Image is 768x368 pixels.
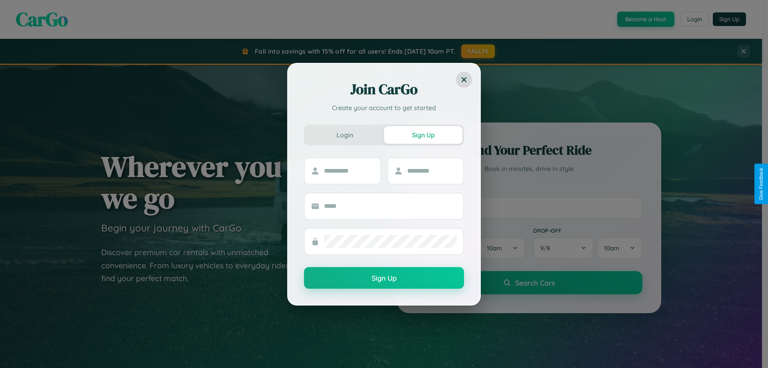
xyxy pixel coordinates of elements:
button: Sign Up [304,267,464,289]
h2: Join CarGo [304,80,464,99]
button: Sign Up [384,126,462,144]
div: Give Feedback [758,168,764,200]
p: Create your account to get started [304,103,464,113]
button: Login [306,126,384,144]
